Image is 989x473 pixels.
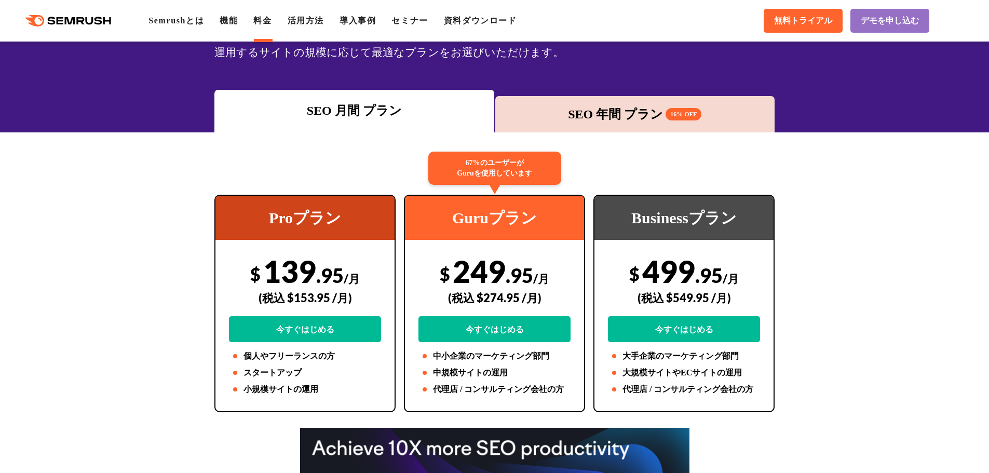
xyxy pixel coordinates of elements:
span: $ [629,263,640,285]
li: 小規模サイトの運用 [229,383,381,396]
span: 無料トライアル [774,16,832,26]
div: 499 [608,253,760,342]
span: $ [440,263,450,285]
a: 無料トライアル [764,9,843,33]
li: 中小企業のマーケティング部門 [418,350,571,362]
a: デモを申し込む [850,9,929,33]
a: 資料ダウンロード [444,16,517,25]
span: デモを申し込む [861,16,919,26]
div: 249 [418,253,571,342]
li: 中規模サイトの運用 [418,367,571,379]
div: (税込 $153.95 /月) [229,279,381,316]
a: 今すぐはじめる [229,316,381,342]
div: SEOの3つの料金プランから、広告・SNS・市場調査ツールキットをご用意しています。業務領域や会社の規模、運用するサイトの規模に応じて最適なプランをお選びいただけます。 [214,24,775,62]
div: (税込 $274.95 /月) [418,279,571,316]
span: /月 [344,272,360,286]
a: 導入事例 [340,16,376,25]
div: 139 [229,253,381,342]
li: スタートアップ [229,367,381,379]
div: 67%のユーザーが Guruを使用しています [428,152,561,185]
li: 大規模サイトやECサイトの運用 [608,367,760,379]
span: $ [250,263,261,285]
li: 個人やフリーランスの方 [229,350,381,362]
span: /月 [533,272,549,286]
span: .95 [506,263,533,287]
a: Semrushとは [148,16,204,25]
div: (税込 $549.95 /月) [608,279,760,316]
span: .95 [316,263,344,287]
span: .95 [695,263,723,287]
div: Proプラン [215,196,395,240]
a: 機能 [220,16,238,25]
li: 代理店 / コンサルティング会社の方 [418,383,571,396]
a: 今すぐはじめる [608,316,760,342]
div: Businessプラン [594,196,774,240]
li: 代理店 / コンサルティング会社の方 [608,383,760,396]
span: /月 [723,272,739,286]
a: 料金 [253,16,272,25]
a: 活用方法 [288,16,324,25]
div: Guruプラン [405,196,584,240]
span: 16% OFF [666,108,701,120]
a: セミナー [391,16,428,25]
a: 今すぐはじめる [418,316,571,342]
div: SEO 月間 プラン [220,101,489,120]
li: 大手企業のマーケティング部門 [608,350,760,362]
div: SEO 年間 プラン [500,105,770,124]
